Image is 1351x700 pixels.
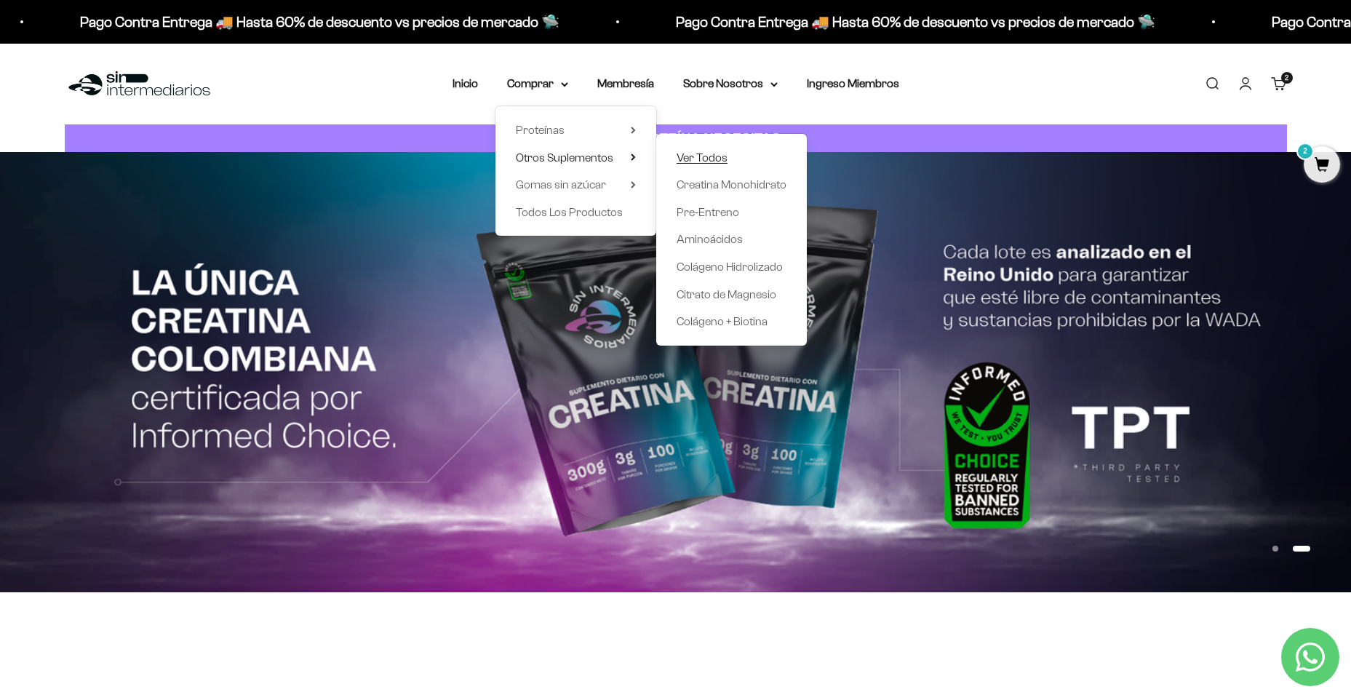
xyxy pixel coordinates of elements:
summary: Proteínas [516,121,636,140]
a: Citrato de Magnesio [677,285,786,304]
summary: Comprar [507,74,568,93]
a: 2 [1304,158,1340,174]
a: Creatina Monohidrato [677,175,786,194]
summary: Otros Suplementos [516,148,636,167]
a: Aminoácidos [677,230,786,249]
span: Ver Todos [677,151,728,164]
span: Gomas sin azúcar [516,178,606,191]
span: Todos Los Productos [516,206,623,218]
a: Pre-Entreno [677,203,786,222]
span: Citrato de Magnesio [677,288,776,301]
p: Pago Contra Entrega 🚚 Hasta 60% de descuento vs precios de mercado 🛸 [471,10,951,33]
summary: Sobre Nosotros [683,74,778,93]
a: Todos Los Productos [516,203,636,222]
span: Colágeno + Biotina [677,315,768,327]
mark: 2 [1296,143,1314,160]
summary: Gomas sin azúcar [516,175,636,194]
span: Aminoácidos [677,233,743,245]
span: Pre-Entreno [677,206,739,218]
span: 2 [1285,74,1288,81]
a: Colágeno + Biotina [677,312,786,331]
span: Otros Suplementos [516,151,613,164]
a: CUANTA PROTEÍNA NECESITAS [65,124,1287,153]
a: Inicio [453,77,478,90]
span: Colágeno Hidrolizado [677,260,783,273]
a: Membresía [597,77,654,90]
a: Ver Todos [677,148,786,167]
a: Ingreso Miembros [807,77,899,90]
span: Creatina Monohidrato [677,178,786,191]
span: Proteínas [516,124,565,136]
a: Colágeno Hidrolizado [677,258,786,277]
